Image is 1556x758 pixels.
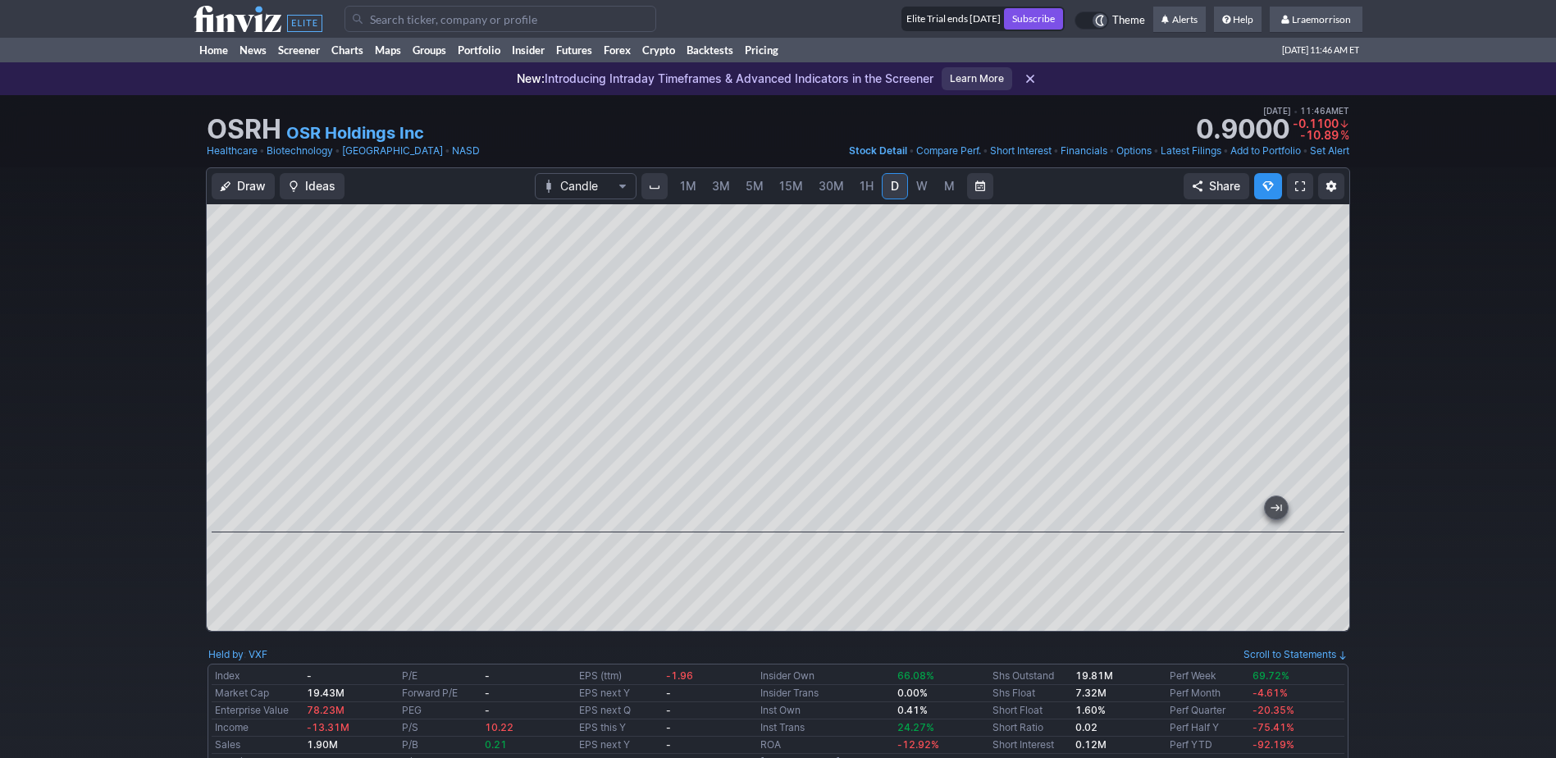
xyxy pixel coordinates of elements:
a: Latest Filings [1161,143,1221,159]
b: - [666,721,671,733]
span: -12.92% [897,738,939,751]
a: VXF [249,646,267,663]
b: 19.43M [307,687,345,699]
span: 15M [779,179,803,193]
a: Short Float [992,704,1043,716]
b: - [666,738,671,751]
button: Chart Type [535,173,637,199]
a: Lraemorrison [1270,7,1362,33]
a: 5M [738,173,771,199]
a: Pricing [739,38,784,62]
span: -20.35% [1253,704,1294,716]
a: D [882,173,908,199]
strong: 0.9000 [1196,116,1289,143]
b: - [307,669,312,682]
span: D [891,179,899,193]
td: EPS this Y [576,719,662,737]
div: : [208,646,267,663]
td: Sales [212,737,303,754]
a: Portfolio [452,38,506,62]
a: [GEOGRAPHIC_DATA] [342,143,443,159]
td: Income [212,719,303,737]
p: Introducing Intraday Timeframes & Advanced Indicators in the Screener [517,71,933,87]
a: 0.02 [1075,721,1097,733]
td: EPS next Y [576,685,662,702]
span: Latest Filings [1161,144,1221,157]
span: 78.23M [307,704,345,716]
a: Add to Portfolio [1230,143,1301,159]
button: Range [967,173,993,199]
h1: OSRH [207,116,281,143]
a: 1H [852,173,881,199]
span: 10.22 [485,721,513,733]
td: Perf Week [1166,668,1249,685]
td: Insider Trans [757,685,894,702]
a: Short Ratio [992,721,1043,733]
span: • [1153,143,1159,159]
a: Financials [1061,143,1107,159]
span: Theme [1112,11,1145,30]
span: Ideas [305,178,335,194]
td: ROA [757,737,894,754]
span: [DATE] 11:46AM ET [1263,103,1349,118]
b: - [485,669,490,682]
span: Draw [237,178,266,194]
span: • [983,143,988,159]
a: Short Interest [990,143,1052,159]
span: • [1303,143,1308,159]
a: M [936,173,962,199]
a: Backtests [681,38,739,62]
a: NASD [452,143,480,159]
a: 0.12M [1075,738,1107,751]
b: 1.90M [307,738,338,751]
button: Chart Settings [1318,173,1344,199]
span: 5M [746,179,764,193]
span: -75.41% [1253,721,1294,733]
span: [DATE] 11:46 AM ET [1282,38,1359,62]
a: Held by [208,648,244,660]
a: Maps [369,38,407,62]
a: Screener [272,38,326,62]
b: 0.41% [897,704,928,716]
a: Home [194,38,234,62]
span: -0.1100 [1293,116,1339,130]
span: • [1294,106,1298,116]
b: - [485,704,490,716]
span: -4.61% [1253,687,1288,699]
span: W [916,179,928,193]
a: Short Interest [992,738,1054,751]
a: 30M [811,173,851,199]
td: Forward P/E [399,685,481,702]
td: Market Cap [212,685,303,702]
b: - [485,687,490,699]
span: 66.08% [897,669,934,682]
b: - [666,687,671,699]
div: Elite Trial ends [DATE] [903,11,1001,27]
td: P/E [399,668,481,685]
a: Help [1214,7,1262,33]
span: 24.27% [897,721,934,733]
td: Perf Month [1166,685,1249,702]
span: • [259,143,265,159]
td: Inst Trans [757,719,894,737]
a: Scroll to Statements [1243,648,1348,660]
button: Interval [641,173,668,199]
a: Biotechnology [267,143,333,159]
span: % [1340,128,1349,142]
span: 69.72% [1253,669,1289,682]
td: Perf Quarter [1166,702,1249,719]
a: Charts [326,38,369,62]
td: Perf YTD [1166,737,1249,754]
b: 0.00% [897,687,928,699]
a: Insider [506,38,550,62]
a: 3M [705,173,737,199]
a: W [909,173,935,199]
a: 15M [772,173,810,199]
a: Set Alert [1310,143,1349,159]
b: 7.32M [1075,687,1107,699]
a: News [234,38,272,62]
a: Futures [550,38,598,62]
a: Learn More [942,67,1012,90]
td: Perf Half Y [1166,719,1249,737]
a: Theme [1075,11,1145,30]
